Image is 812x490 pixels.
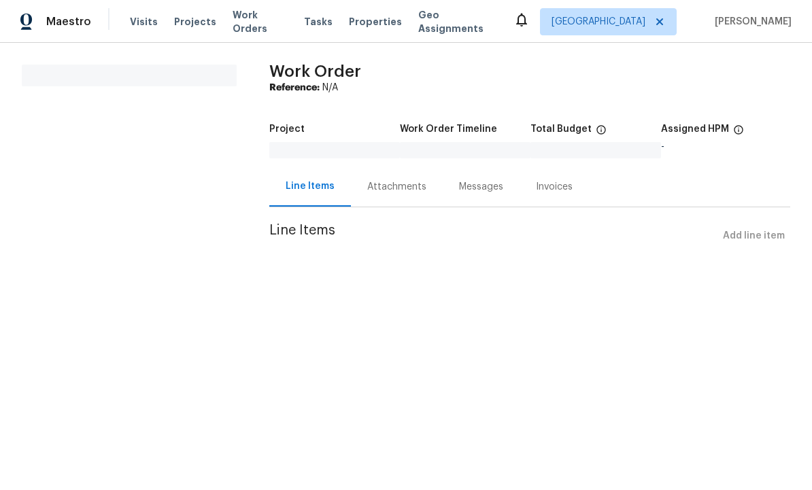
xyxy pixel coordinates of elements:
span: The hpm assigned to this work order. [733,124,744,142]
div: Attachments [367,180,426,194]
span: Work Orders [233,8,288,35]
h5: Assigned HPM [661,124,729,134]
span: Properties [349,15,402,29]
div: Line Items [286,179,335,193]
span: [GEOGRAPHIC_DATA] [552,15,645,29]
span: Projects [174,15,216,29]
span: Tasks [304,17,333,27]
span: Visits [130,15,158,29]
span: [PERSON_NAME] [709,15,792,29]
div: Messages [459,180,503,194]
span: The total cost of line items that have been proposed by Opendoor. This sum includes line items th... [596,124,607,142]
b: Reference: [269,83,320,92]
h5: Work Order Timeline [400,124,497,134]
h5: Project [269,124,305,134]
div: - [661,142,790,152]
span: Line Items [269,224,717,249]
span: Maestro [46,15,91,29]
span: Geo Assignments [418,8,497,35]
div: Invoices [536,180,573,194]
span: Work Order [269,63,361,80]
h5: Total Budget [530,124,592,134]
div: N/A [269,81,790,94]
